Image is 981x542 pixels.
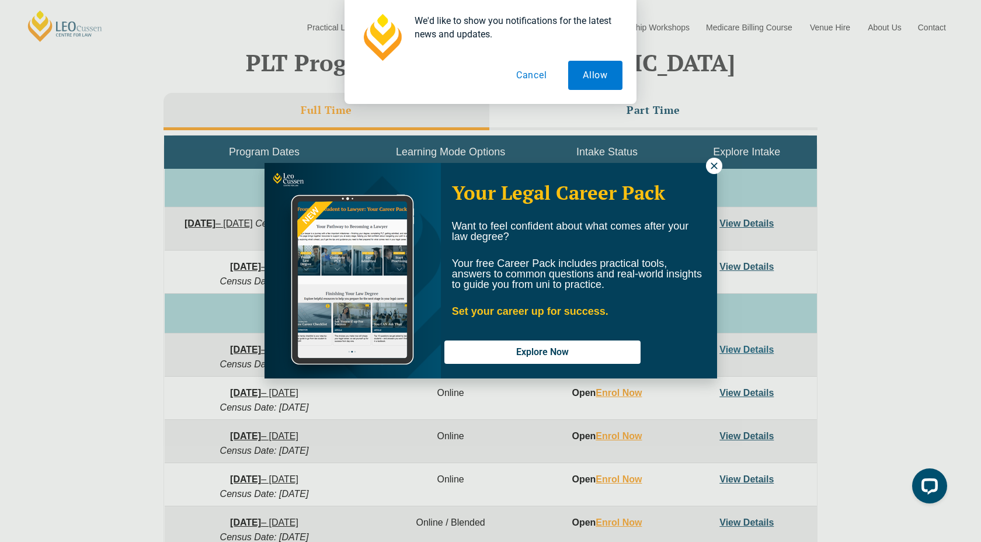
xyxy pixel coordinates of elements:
[568,61,622,90] button: Allow
[444,341,641,364] button: Explore Now
[405,14,622,41] div: We'd like to show you notifications for the latest news and updates.
[359,14,405,61] img: notification icon
[502,61,562,90] button: Cancel
[706,158,722,174] button: Close
[265,163,441,378] img: Woman in yellow blouse holding folders looking to the right and smiling
[452,258,702,290] span: Your free Career Pack includes practical tools, answers to common questions and real-world insigh...
[452,220,689,242] span: Want to feel confident about what comes after your law degree?
[452,180,665,205] span: Your Legal Career Pack
[452,305,608,317] strong: Set your career up for success.
[903,464,952,513] iframe: LiveChat chat widget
